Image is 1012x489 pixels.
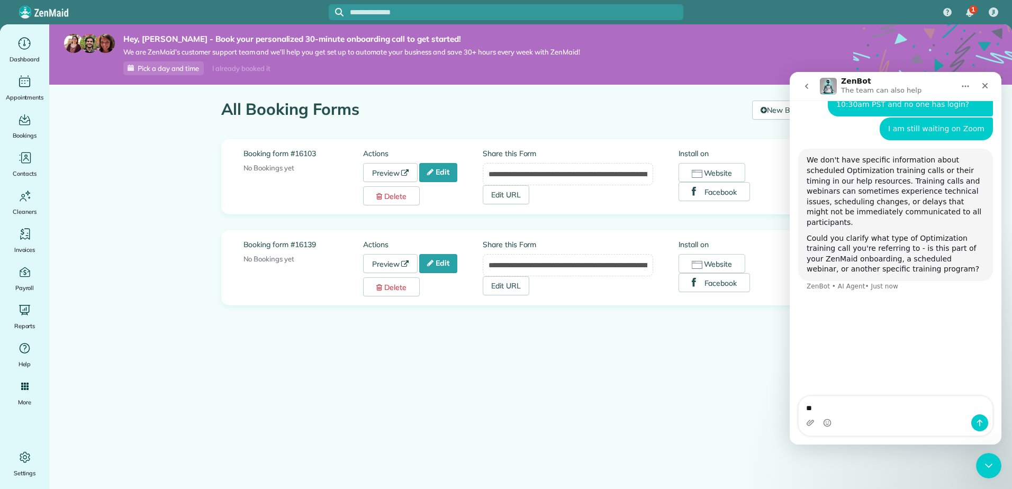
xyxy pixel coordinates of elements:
label: Share this Form [483,148,653,159]
img: jorge-587dff0eeaa6aab1f244e6dc62b8924c3b6ad411094392a53c71c6c4a576187d.jpg [80,34,99,53]
strong: Hey, [PERSON_NAME] - Book your personalized 30-minute onboarding call to get started! [123,34,580,44]
span: 1 [971,5,975,14]
span: Reports [14,321,35,331]
button: Focus search [329,8,344,16]
span: Appointments [6,92,44,103]
a: Bookings [4,111,45,141]
a: Delete [363,186,420,205]
span: Cleaners [13,206,37,217]
a: Edit [419,254,457,273]
label: Booking form #16139 [243,239,363,250]
label: Install on [679,148,818,159]
a: Edit URL [483,276,529,295]
iframe: Intercom live chat [790,72,1001,445]
span: Dashboard [10,54,40,65]
a: Contacts [4,149,45,179]
button: Website [679,254,746,273]
img: maria-72a9807cf96188c08ef61303f053569d2e2a8a1cde33d635c8a3ac13582a053d.jpg [64,34,83,53]
span: More [18,397,31,408]
span: No Bookings yet [243,255,294,263]
label: Share this Form [483,239,653,250]
span: Invoices [14,245,35,255]
img: michelle-19f622bdf1676172e81f8f8fba1fb50e276960ebfe0243fe18214015130c80e4.jpg [96,34,115,53]
a: Edit URL [483,185,529,204]
span: JI [992,8,996,16]
label: Booking form #16103 [243,148,363,159]
a: Settings [4,449,45,478]
label: Install on [679,239,818,250]
span: No Bookings yet [243,164,294,172]
div: I already booked it [206,62,276,75]
button: Website [679,163,746,182]
a: Dashboard [4,35,45,65]
a: Edit [419,163,457,182]
svg: Focus search [335,8,344,16]
a: Payroll [4,264,45,293]
a: Delete [363,277,420,296]
a: Preview [363,254,418,273]
a: New Booking Form [752,101,840,120]
a: Cleaners [4,187,45,217]
span: Payroll [15,283,34,293]
span: Settings [14,468,36,478]
span: Help [19,359,31,369]
label: Actions [363,239,483,250]
span: Contacts [13,168,37,179]
span: Bookings [13,130,37,141]
span: We are ZenMaid’s customer support team and we’ll help you get set up to automate your business an... [123,48,580,57]
a: Preview [363,163,418,182]
span: Pick a day and time [138,64,199,73]
a: Reports [4,302,45,331]
a: Pick a day and time [123,61,204,75]
a: Appointments [4,73,45,103]
button: Facebook [679,273,751,292]
button: Facebook [679,182,751,201]
div: 1 unread notifications [959,1,981,24]
label: Actions [363,148,483,159]
iframe: Intercom live chat [976,453,1001,478]
a: Invoices [4,225,45,255]
a: Help [4,340,45,369]
h1: All Booking Forms [221,101,745,118]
